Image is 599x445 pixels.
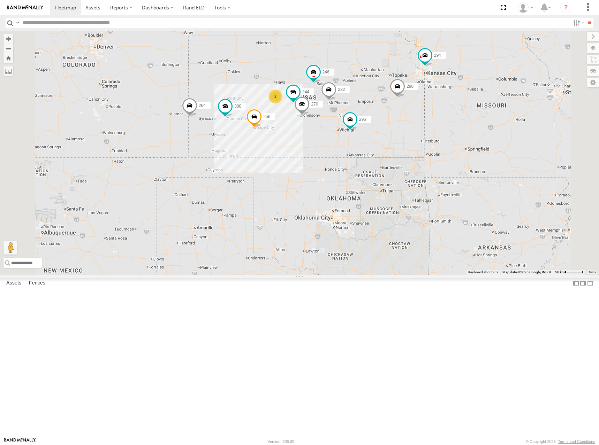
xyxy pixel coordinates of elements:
label: Search Query [15,18,20,28]
span: 246 [323,70,329,75]
label: Measure [3,66,13,76]
span: 296 [359,117,366,122]
span: Map data ©2025 Google, INEGI [502,270,551,274]
i: ? [560,2,571,13]
a: Terms and Conditions [558,439,595,444]
div: Version: 306.00 [268,439,294,444]
div: Shane Miller [515,2,536,13]
span: 294 [434,53,441,57]
button: Zoom in [3,34,13,44]
label: Search Filter Options [570,18,585,28]
label: Dock Summary Table to the Right [579,278,586,288]
button: Zoom out [3,44,13,53]
div: © Copyright 2025 - [526,439,595,444]
span: 300 [234,103,241,108]
span: 264 [199,103,206,108]
label: Map Settings [587,78,599,87]
label: Fences [25,279,49,288]
span: 270 [311,102,318,107]
span: 50 km [555,270,565,274]
button: Drag Pegman onto the map to open Street View [3,241,17,255]
a: Visit our Website [4,438,36,445]
span: 256 [263,114,270,119]
button: Map Scale: 50 km per 48 pixels [553,270,585,275]
span: 298 [407,84,414,89]
button: Zoom Home [3,53,13,63]
img: rand-logo.svg [7,5,43,10]
a: Terms (opens in new tab) [589,271,596,273]
label: Assets [3,279,25,288]
span: 244 [302,89,309,94]
label: Dock Summary Table to the Left [573,278,579,288]
button: Keyboard shortcuts [468,270,498,275]
label: Hide Summary Table [587,278,594,288]
span: 232 [338,87,345,92]
div: 2 [268,89,282,103]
